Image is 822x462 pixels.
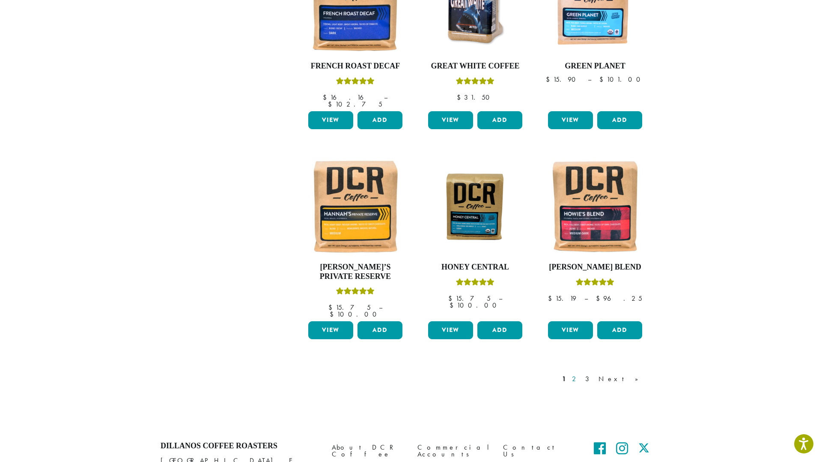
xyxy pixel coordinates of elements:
[426,263,524,272] h4: Honey Central
[477,321,522,339] button: Add
[357,111,402,129] button: Add
[548,321,593,339] a: View
[330,310,337,319] span: $
[548,294,576,303] bdi: 15.19
[328,303,371,312] bdi: 15.75
[357,321,402,339] button: Add
[448,294,456,303] span: $
[306,157,405,318] a: [PERSON_NAME]’s Private ReserveRated 5.00 out of 5
[308,321,353,339] a: View
[546,62,644,71] h4: Green Planet
[588,75,591,84] span: –
[448,294,491,303] bdi: 15.75
[546,75,553,84] span: $
[384,93,387,102] span: –
[456,277,494,290] div: Rated 5.00 out of 5
[417,441,490,460] a: Commercial Accounts
[499,294,502,303] span: –
[450,301,500,310] bdi: 100.00
[336,76,375,89] div: Rated 5.00 out of 5
[546,157,644,256] img: Howies-Blend-12oz-300x300.jpg
[546,157,644,318] a: [PERSON_NAME] BlendRated 4.67 out of 5
[570,374,581,384] a: 2
[477,111,522,129] button: Add
[428,111,473,129] a: View
[332,441,405,460] a: About DCR Coffee
[308,111,353,129] a: View
[426,62,524,71] h4: Great White Coffee
[596,294,642,303] bdi: 96.25
[560,374,568,384] a: 1
[306,263,405,281] h4: [PERSON_NAME]’s Private Reserve
[546,75,580,84] bdi: 15.90
[597,374,646,384] a: Next »
[323,93,330,102] span: $
[457,93,464,102] span: $
[548,294,555,303] span: $
[306,157,405,256] img: Hannahs-Private-Reserve-12oz-300x300.jpg
[503,441,576,460] a: Contact Us
[450,301,457,310] span: $
[596,294,603,303] span: $
[599,75,607,84] span: $
[456,76,494,89] div: Rated 5.00 out of 5
[584,374,594,384] a: 3
[576,277,614,290] div: Rated 4.67 out of 5
[328,100,382,109] bdi: 102.75
[328,303,336,312] span: $
[597,321,642,339] button: Add
[426,170,524,243] img: Honey-Central-stock-image-fix-1200-x-900.png
[379,303,382,312] span: –
[457,93,494,102] bdi: 31.50
[428,321,473,339] a: View
[597,111,642,129] button: Add
[161,441,319,451] h4: Dillanos Coffee Roasters
[336,286,375,299] div: Rated 5.00 out of 5
[306,62,405,71] h4: French Roast Decaf
[328,100,335,109] span: $
[599,75,644,84] bdi: 101.00
[584,294,588,303] span: –
[426,157,524,318] a: Honey CentralRated 5.00 out of 5
[548,111,593,129] a: View
[323,93,376,102] bdi: 16.16
[546,263,644,272] h4: [PERSON_NAME] Blend
[330,310,381,319] bdi: 100.00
